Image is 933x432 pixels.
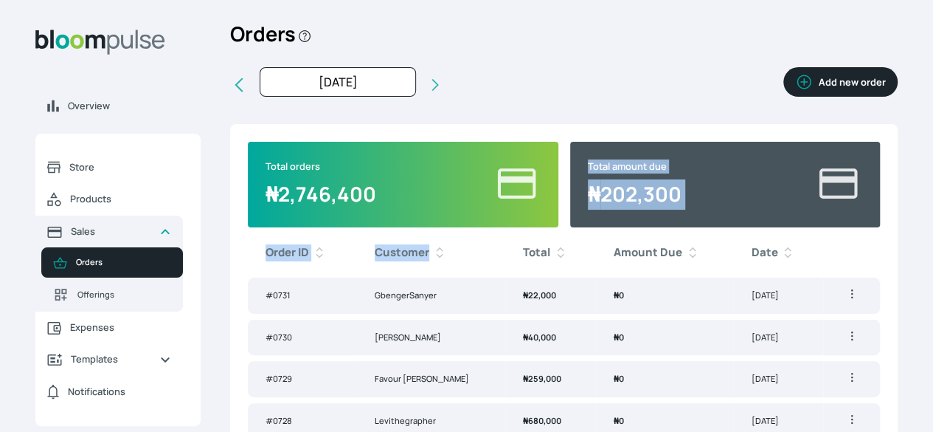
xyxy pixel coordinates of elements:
b: Total [523,244,550,261]
a: Overview [35,90,201,122]
span: 0 [614,373,624,384]
span: 0 [614,289,624,301]
span: 22,000 [523,289,556,301]
p: Total orders [266,160,376,174]
span: ₦ [523,373,528,384]
p: Total amount due [588,160,681,174]
a: Offerings [41,278,183,312]
td: [DATE] [733,320,823,356]
span: ₦ [523,332,528,343]
span: ₦ [588,180,600,208]
span: Store [69,160,171,174]
td: Favour [PERSON_NAME] [357,361,505,397]
h2: Orders [230,13,312,67]
span: Expenses [70,320,171,335]
span: ₦ [523,289,528,301]
button: Add new order [783,67,898,97]
span: 202,300 [588,180,681,208]
a: Store [35,151,183,183]
aside: Sidebar [35,13,201,410]
b: Date [751,244,777,261]
b: Amount Due [614,244,682,261]
span: Notifications [68,385,125,399]
span: 680,000 [523,415,561,426]
span: 259,000 [523,373,561,384]
td: # 0731 [248,278,357,314]
span: 40,000 [523,332,556,343]
td: # 0730 [248,320,357,356]
a: Orders [41,247,183,278]
a: Add new order [783,67,898,103]
span: ₦ [523,415,528,426]
td: [PERSON_NAME] [357,320,505,356]
td: GbengerSanyer [357,278,505,314]
span: Sales [71,224,148,239]
span: 0 [614,415,624,426]
td: [DATE] [733,361,823,397]
b: Customer [375,244,429,261]
span: ₦ [266,180,278,208]
span: Templates [71,352,148,366]
a: Notifications [35,375,183,408]
span: ₦ [614,415,619,426]
a: Templates [35,343,183,375]
span: ₦ [614,373,619,384]
span: Overview [68,99,189,113]
td: [DATE] [733,278,823,314]
span: 2,746,400 [266,180,376,208]
span: ₦ [614,289,619,301]
span: Products [70,192,171,206]
span: ₦ [614,332,619,343]
span: 0 [614,332,624,343]
span: Offerings [77,289,171,301]
img: Bloom Logo [35,30,165,55]
a: Expenses [35,312,183,343]
a: Products [35,183,183,216]
span: Orders [76,256,171,269]
td: # 0729 [248,361,357,397]
a: Sales [35,216,183,247]
b: Order ID [266,244,309,261]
